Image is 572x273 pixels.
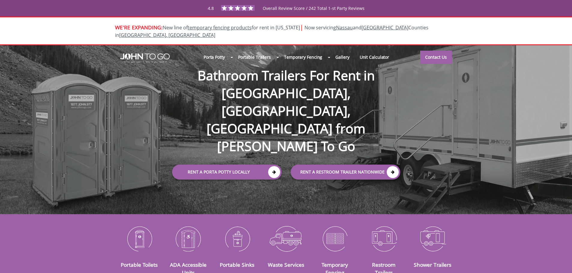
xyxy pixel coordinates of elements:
[172,165,282,180] a: Rent a Porta Potty Locally
[115,24,163,31] span: WE'RE EXPANDING:
[355,51,395,64] a: Unit Calculator
[362,24,408,31] a: [GEOGRAPHIC_DATA]
[300,23,303,31] span: |
[364,223,404,254] img: Restroom-Trailers-icon_N.png
[233,51,276,64] a: Portable Trailers
[208,5,214,11] span: 4.8
[115,24,428,38] span: Now servicing and Counties in
[291,165,400,180] a: rent a RESTROOM TRAILER Nationwide
[120,223,159,254] img: Portable-Toilets-icon_N.png
[166,47,406,155] h1: Bathroom Trailers For Rent in [GEOGRAPHIC_DATA], [GEOGRAPHIC_DATA], [GEOGRAPHIC_DATA] from [PERSO...
[198,51,230,64] a: Porta Potty
[413,223,453,254] img: Shower-Trailers-icon_N.png
[315,223,355,254] img: Temporary-Fencing-cion_N.png
[120,53,170,63] img: JOHN to go
[279,51,327,64] a: Temporary Fencing
[217,223,257,254] img: Portable-Sinks-icon_N.png
[414,261,451,268] a: Shower Trailers
[121,261,158,268] a: Portable Toilets
[268,261,304,268] a: Waste Services
[115,24,428,38] span: New line of for rent in [US_STATE]
[336,24,353,31] a: Nassau
[420,51,452,64] a: Contact Us
[548,249,572,273] button: Live Chat
[168,223,208,254] img: ADA-Accessible-Units-icon_N.png
[263,5,365,23] span: Overall Review Score / 242 Total 1-st Party Reviews
[330,51,354,64] a: Gallery
[220,261,254,268] a: Portable Sinks
[119,32,215,38] a: [GEOGRAPHIC_DATA], [GEOGRAPHIC_DATA]
[266,223,306,254] img: Waste-Services-icon_N.png
[188,24,252,31] a: temporary fencing products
